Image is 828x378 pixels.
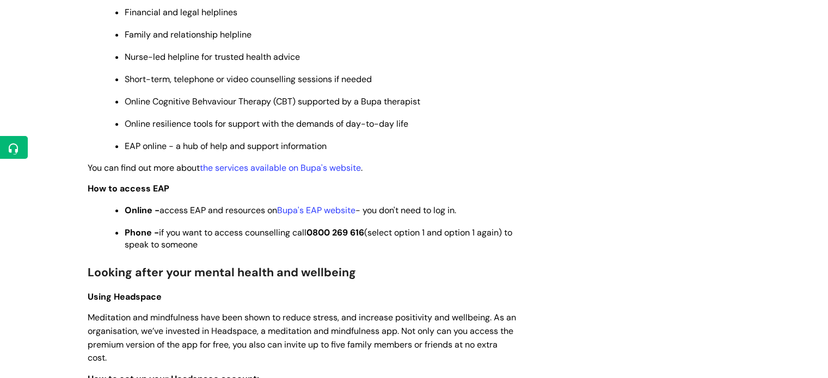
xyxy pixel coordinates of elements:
span: Nurse-led helpline for trusted health advice [125,51,300,63]
strong: 0800 269 616 [306,227,364,238]
span: Online Cognitive Behvaviour Therapy (CBT) supported by a Bupa therapist [125,96,420,107]
strong: Online - [125,205,160,216]
span: Family and relationship helpline [125,29,252,40]
span: access EAP and resources on - you don't need to log in. [125,205,456,216]
span: Short-term, telephone or video counselling sessions if needed [125,73,372,85]
strong: Phone - [125,227,159,238]
span: Looking after your mental health and wellbeing [88,265,356,280]
span: Meditation and mindfulness have been shown to reduce stress, and increase positivity and wellbein... [88,312,516,363]
a: the services available on Bupa's website [200,162,361,173]
strong: How to access EAP [88,183,169,194]
span: You can find out more about . [88,162,363,173]
span: if you want to access counselling call (select option 1 and option 1 again) to speak to someone [125,227,512,250]
span: Online resilience tools for support with the demands of day-to-day life [125,118,408,129]
span: EAP online - a hub of help and support information [125,140,327,152]
a: Bupa's EAP website [277,205,355,216]
span: Using Headspace [88,291,162,302]
span: Financial and legal helplines [125,7,237,18]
